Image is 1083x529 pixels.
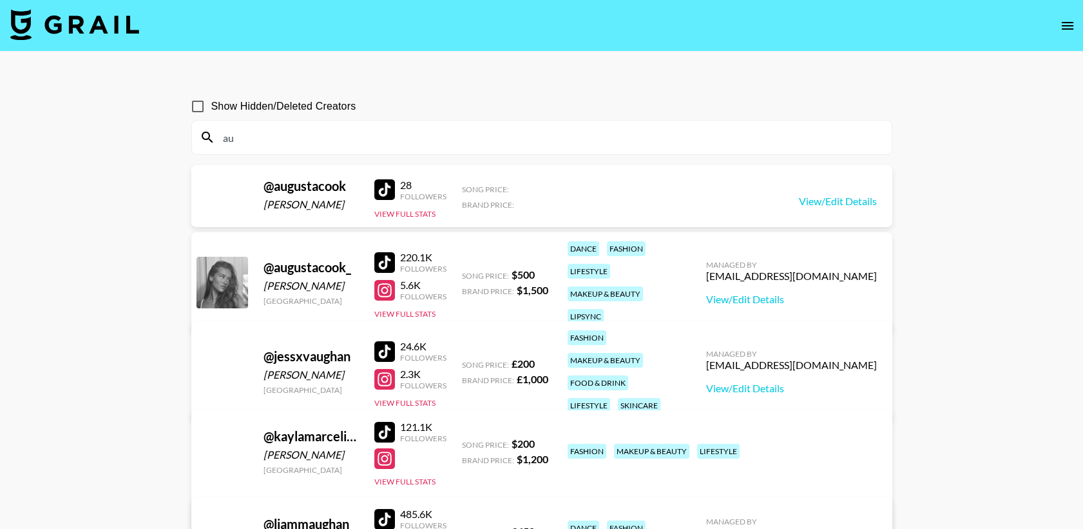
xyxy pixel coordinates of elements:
div: 121.1K [400,421,446,434]
strong: $ 1,500 [517,284,548,296]
div: @ augustacook_ [264,259,359,275]
div: lifestyle [697,444,740,459]
div: Managed By [706,349,877,359]
div: [GEOGRAPHIC_DATA] [264,465,359,475]
button: View Full Stats [374,398,436,408]
div: dance [568,241,599,256]
a: View/Edit Details [706,293,877,306]
strong: $ 500 [512,268,535,281]
div: [PERSON_NAME] [264,448,359,461]
div: skincare [618,398,660,413]
input: Search by User Name [215,127,884,148]
div: 28 [400,179,446,192]
div: 5.6K [400,279,446,292]
span: Song Price: [462,440,509,450]
button: View Full Stats [374,477,436,486]
div: lifestyle [568,264,610,279]
span: Brand Price: [462,455,514,465]
div: [GEOGRAPHIC_DATA] [264,385,359,395]
div: 2.3K [400,368,446,381]
a: View/Edit Details [706,382,877,395]
span: Brand Price: [462,200,514,210]
div: [EMAIL_ADDRESS][DOMAIN_NAME] [706,359,877,372]
div: [PERSON_NAME] [264,198,359,211]
div: [EMAIL_ADDRESS][DOMAIN_NAME] [706,270,877,283]
strong: $ 200 [512,437,535,450]
div: fashion [607,241,646,256]
div: fashion [568,444,606,459]
div: makeup & beauty [568,286,643,301]
span: Brand Price: [462,286,514,296]
div: makeup & beauty [614,444,689,459]
span: Song Price: [462,271,509,281]
div: 485.6K [400,508,446,521]
div: [PERSON_NAME] [264,368,359,381]
div: Followers [400,264,446,274]
button: open drawer [1055,13,1080,39]
div: 24.6K [400,340,446,353]
div: makeup & beauty [568,353,643,368]
button: View Full Stats [374,209,436,219]
div: lipsync [568,309,604,324]
button: View Full Stats [374,309,436,319]
div: 220.1K [400,251,446,264]
div: fashion [568,330,606,345]
span: Song Price: [462,185,509,194]
strong: £ 200 [512,357,535,370]
div: Followers [400,292,446,301]
div: food & drink [568,375,628,390]
span: Song Price: [462,360,509,370]
div: [PERSON_NAME] [264,279,359,292]
div: Followers [400,353,446,363]
div: Followers [400,434,446,443]
strong: $ 1,200 [517,453,548,465]
div: Followers [400,381,446,390]
a: View/Edit Details [799,195,877,208]
div: Followers [400,192,446,201]
strong: £ 1,000 [517,373,548,385]
div: @ augustacook [264,178,359,194]
span: Show Hidden/Deleted Creators [211,99,356,114]
span: Brand Price: [462,375,514,385]
div: Managed By [706,260,877,270]
div: @ jessxvaughan [264,348,359,364]
div: lifestyle [568,398,610,413]
div: Managed By [706,517,877,526]
div: @ kaylamarcelina [264,428,359,444]
div: [GEOGRAPHIC_DATA] [264,296,359,306]
img: Grail Talent [10,9,139,40]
